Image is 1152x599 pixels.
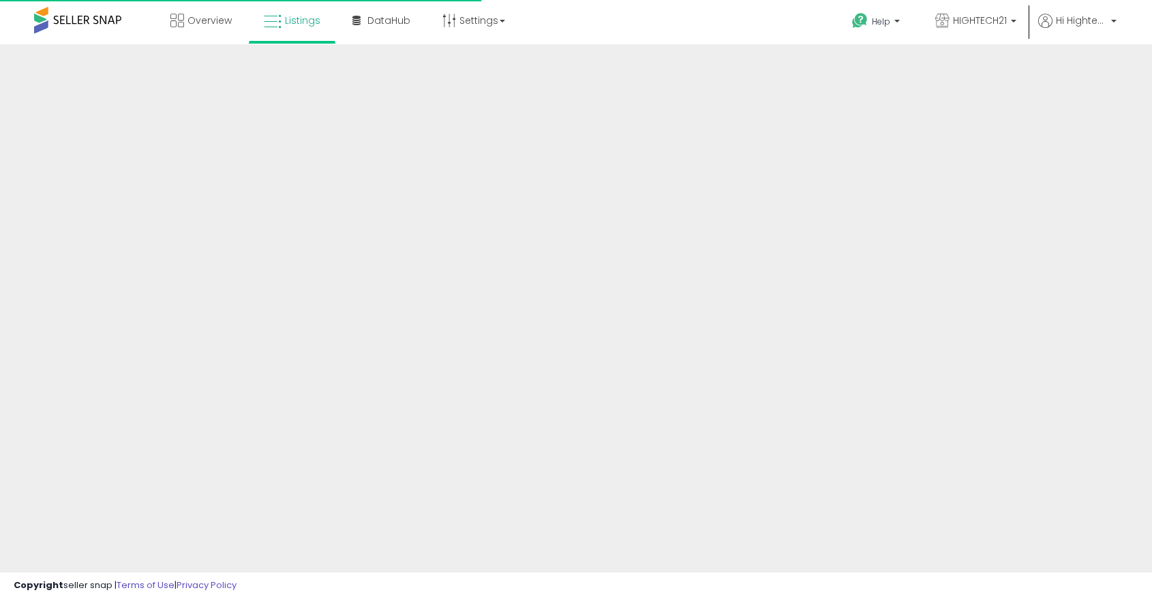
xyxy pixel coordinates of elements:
[285,14,320,27] span: Listings
[367,14,410,27] span: DataHub
[1056,14,1107,27] span: Hi Hightech
[851,12,868,29] i: Get Help
[14,579,63,592] strong: Copyright
[872,16,890,27] span: Help
[1038,14,1117,44] a: Hi Hightech
[953,14,1007,27] span: HIGHTECH21
[187,14,232,27] span: Overview
[841,2,913,44] a: Help
[117,579,175,592] a: Terms of Use
[177,579,237,592] a: Privacy Policy
[14,579,237,592] div: seller snap | |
